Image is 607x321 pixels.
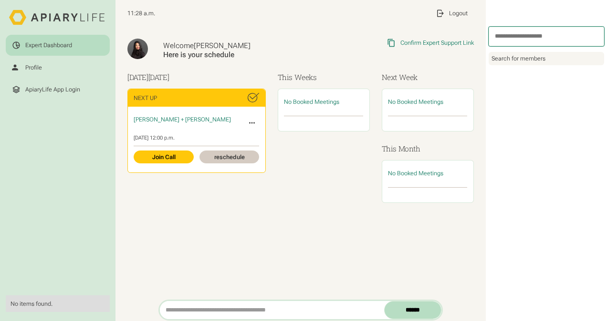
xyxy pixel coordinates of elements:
[449,10,468,17] div: Logout
[134,150,193,163] a: Join Call
[382,143,474,154] h3: This Month
[284,98,339,105] span: No Booked Meetings
[134,94,157,102] div: Next Up
[6,57,109,78] a: Profile
[489,52,604,65] div: Search for members
[163,50,317,60] div: Here is your schedule
[134,135,259,141] div: [DATE] 12:00 p.m.
[382,72,474,83] h3: Next Week
[25,86,80,93] div: ApiaryLife App Login
[194,41,251,50] span: [PERSON_NAME]
[127,72,266,83] h3: [DATE]
[134,116,231,123] span: [PERSON_NAME] + [PERSON_NAME]
[199,150,259,163] a: reschedule
[10,300,105,308] div: No items found.
[25,41,72,49] div: Expert Dashboard
[400,39,474,47] div: Confirm Expert Support Link
[388,98,443,105] span: No Booked Meetings
[127,10,155,17] span: 11:28 a.m.
[148,72,169,82] span: [DATE]
[163,41,317,50] div: Welcome
[25,64,42,71] div: Profile
[278,72,370,83] h3: This Weeks
[6,79,109,100] a: ApiaryLife App Login
[430,3,474,23] a: Logout
[388,170,443,177] span: No Booked Meetings
[6,35,109,55] a: Expert Dashboard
